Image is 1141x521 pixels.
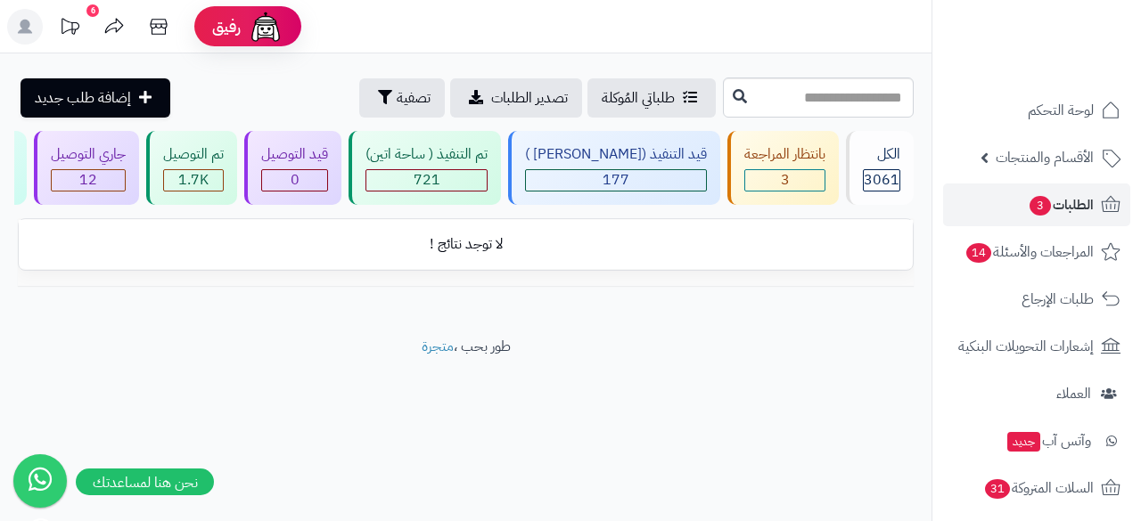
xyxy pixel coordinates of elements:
[965,242,993,264] span: 14
[261,144,328,165] div: قيد التوصيل
[587,78,716,118] a: طلباتي المُوكلة
[164,170,223,191] div: 1741
[505,131,724,205] a: قيد التنفيذ ([PERSON_NAME] ) 177
[943,325,1130,368] a: إشعارات التحويلات البنكية
[86,4,99,17] div: 6
[996,145,1094,170] span: الأقسام والمنتجات
[983,476,1094,501] span: السلات المتروكة
[525,144,707,165] div: قيد التنفيذ ([PERSON_NAME] )
[143,131,241,205] a: تم التوصيل 1.7K
[365,144,488,165] div: تم التنفيذ ( ساحة اتين)
[422,336,454,357] a: متجرة
[1028,192,1094,217] span: الطلبات
[1056,381,1091,406] span: العملاء
[984,478,1012,500] span: 31
[965,240,1094,265] span: المراجعات والأسئلة
[397,87,431,109] span: تصفية
[248,9,283,45] img: ai-face.png
[864,169,899,191] span: 3061
[943,89,1130,132] a: لوحة التحكم
[262,170,327,191] div: 0
[35,87,131,109] span: إضافة طلب جديد
[863,144,900,165] div: الكل
[1022,287,1094,312] span: طلبات الإرجاع
[1007,432,1040,452] span: جديد
[745,170,825,191] div: 3
[1006,428,1091,453] span: وآتس آب
[781,169,790,191] span: 3
[943,183,1130,226] a: الطلبات3
[345,131,505,205] a: تم التنفيذ ( ساحة اتين) 721
[603,169,629,191] span: 177
[744,144,825,165] div: بانتظار المراجعة
[241,131,345,205] a: قيد التوصيل 0
[19,220,913,269] td: لا توجد نتائج !
[1029,195,1052,216] span: 3
[79,169,97,191] span: 12
[291,169,300,191] span: 0
[943,467,1130,509] a: السلات المتروكة31
[526,170,706,191] div: 177
[414,169,440,191] span: 721
[602,87,675,109] span: طلباتي المُوكلة
[212,16,241,37] span: رفيق
[943,419,1130,462] a: وآتس آبجديد
[163,144,224,165] div: تم التوصيل
[842,131,917,205] a: الكل3061
[47,9,92,49] a: تحديثات المنصة
[724,131,842,205] a: بانتظار المراجعة 3
[450,78,582,118] a: تصدير الطلبات
[943,372,1130,415] a: العملاء
[21,78,170,118] a: إضافة طلب جديد
[51,144,126,165] div: جاري التوصيل
[366,170,487,191] div: 721
[943,278,1130,321] a: طلبات الإرجاع
[30,131,143,205] a: جاري التوصيل 12
[958,334,1094,359] span: إشعارات التحويلات البنكية
[359,78,445,118] button: تصفية
[52,170,125,191] div: 12
[1020,16,1124,53] img: logo-2.png
[1028,98,1094,123] span: لوحة التحكم
[178,169,209,191] span: 1.7K
[943,231,1130,273] a: المراجعات والأسئلة14
[491,87,568,109] span: تصدير الطلبات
